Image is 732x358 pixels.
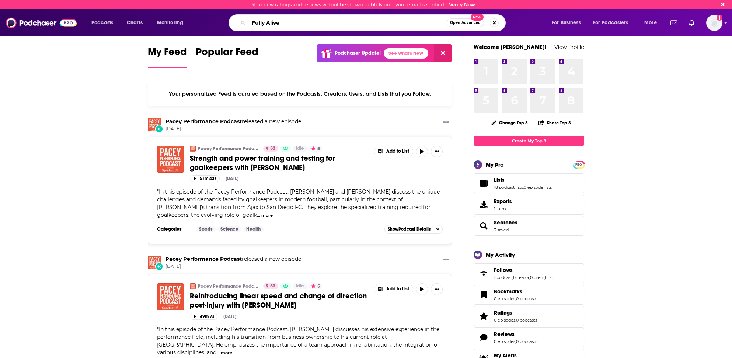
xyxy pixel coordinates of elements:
span: Add to List [386,286,409,292]
span: My Feed [148,46,187,63]
a: Health [243,226,264,232]
input: Search podcasts, credits, & more... [249,17,447,29]
span: Monitoring [157,18,183,28]
span: , [515,296,516,301]
button: 5 [309,283,322,289]
a: PRO [574,162,583,167]
a: 0 podcasts [516,296,537,301]
button: open menu [639,17,666,29]
span: Popular Feed [196,46,258,63]
a: Popular Feed [196,46,258,68]
span: Follows [474,263,584,283]
a: 0 episode lists [524,185,552,190]
span: Charts [127,18,143,28]
a: Strength and power training and testing for goalkeepers with [PERSON_NAME] [190,154,369,172]
a: 18 podcast lists [494,185,523,190]
span: Ratings [474,306,584,326]
button: open menu [152,17,193,29]
a: Searches [476,221,491,231]
span: Reviews [494,331,515,337]
button: more [221,350,232,356]
a: 0 episodes [494,339,515,344]
span: In this episode of the Pacey Performance Podcast, [PERSON_NAME] and [PERSON_NAME] discuss the uni... [157,188,440,218]
button: more [261,212,273,219]
svg: Email not verified [717,15,722,21]
a: Show notifications dropdown [686,17,697,29]
span: 53 [270,145,275,152]
h3: released a new episode [165,256,301,263]
button: Open AdvancedNew [447,18,484,27]
a: My Feed [148,46,187,68]
span: Bookmarks [474,285,584,305]
a: Bookmarks [494,288,537,295]
a: Pacey Performance Podcast [148,256,161,269]
button: Show More Button [431,283,443,295]
span: Lists [494,177,505,183]
span: , [529,275,530,280]
span: Strength and power training and testing for goalkeepers with [PERSON_NAME] [190,154,335,172]
div: New Episode [155,262,163,270]
img: Podchaser - Follow, Share and Rate Podcasts [6,16,77,30]
a: Verify Now [449,2,475,7]
img: Strength and power training and testing for goalkeepers with Yoeri Pegel [157,146,184,173]
h3: Categories [157,226,190,232]
span: Idle [296,283,304,290]
span: Show Podcast Details [388,227,431,232]
span: Idle [296,145,304,152]
span: For Business [552,18,581,28]
span: [DATE] [165,126,301,132]
a: Reintroducing linear speed and change of direction post-injury with [PERSON_NAME] [190,291,369,310]
button: open menu [86,17,123,29]
div: Your personalized Feed is curated based on the Podcasts, Creators, Users, and Lists that you Follow. [148,81,452,106]
button: Show More Button [431,146,443,157]
a: Idle [293,146,307,152]
a: Lists [494,177,552,183]
img: Pacey Performance Podcast [190,283,196,289]
a: Follows [476,268,491,279]
button: Share Top 8 [538,116,571,130]
button: Show More Button [374,283,413,295]
div: [DATE] [223,314,236,319]
div: New Episode [155,125,163,133]
span: 1 item [494,206,512,211]
a: See What's New [384,48,428,59]
a: View Profile [554,43,584,50]
a: 1 list [545,275,553,280]
a: Science [217,226,241,232]
span: Ratings [494,309,512,316]
a: Reviews [494,331,537,337]
button: Show More Button [440,256,452,265]
a: Lists [476,178,491,188]
button: Show More Button [440,118,452,127]
a: 0 podcasts [516,339,537,344]
a: 1 podcast [494,275,512,280]
a: Follows [494,267,553,273]
button: Show profile menu [706,15,722,31]
a: 0 episodes [494,318,515,323]
a: Reviews [476,332,491,343]
span: Podcasts [91,18,113,28]
a: Searches [494,219,517,226]
img: User Profile [706,15,722,31]
a: Ratings [476,311,491,321]
a: 3 saved [494,227,509,233]
img: Pacey Performance Podcast [190,146,196,152]
img: Reintroducing linear speed and change of direction post-injury with Loren Landow [157,283,184,310]
div: My Activity [486,251,515,258]
img: Pacey Performance Podcast [148,118,161,131]
span: Searches [474,216,584,236]
span: " [157,326,439,356]
span: Reintroducing linear speed and change of direction post-injury with [PERSON_NAME] [190,291,367,310]
span: , [515,339,516,344]
span: PRO [574,162,583,167]
a: Pacey Performance Podcast [198,283,258,289]
a: 0 episodes [494,296,515,301]
div: Your new ratings and reviews will not be shown publicly until your email is verified. [252,2,475,7]
span: More [644,18,657,28]
div: [DATE] [226,176,238,181]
